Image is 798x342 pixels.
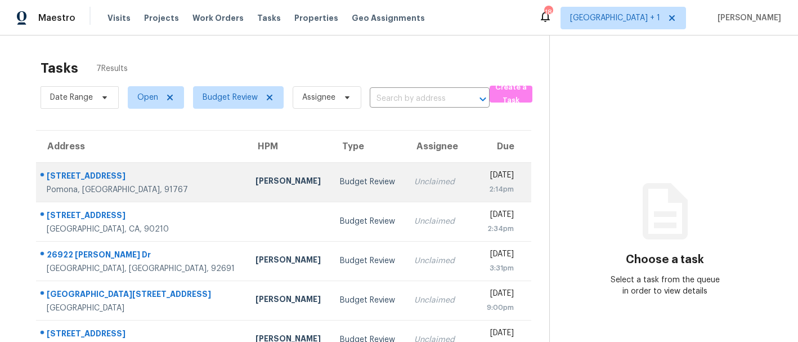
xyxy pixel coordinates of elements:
[50,92,93,103] span: Date Range
[144,12,179,24] span: Projects
[473,248,514,263] div: [DATE]
[47,288,237,303] div: [GEOGRAPHIC_DATA][STREET_ADDRESS]
[47,328,237,342] div: [STREET_ADDRESS]
[490,86,533,103] button: Create a Task
[473,288,514,302] div: [DATE]
[414,255,455,267] div: Unclaimed
[713,12,781,24] span: [PERSON_NAME]
[47,210,237,224] div: [STREET_ADDRESS]
[38,12,75,24] span: Maestro
[473,209,514,223] div: [DATE]
[340,295,396,306] div: Budget Review
[475,91,491,107] button: Open
[294,12,338,24] span: Properties
[340,255,396,267] div: Budget Review
[41,63,78,74] h2: Tasks
[473,184,514,195] div: 2:14pm
[255,254,322,268] div: [PERSON_NAME]
[47,184,237,196] div: Pomona, [GEOGRAPHIC_DATA], 91767
[473,223,514,234] div: 2:34pm
[544,7,552,18] div: 18
[495,81,527,107] span: Create a Task
[352,12,425,24] span: Geo Assignments
[414,295,455,306] div: Unclaimed
[473,327,514,341] div: [DATE]
[340,216,396,227] div: Budget Review
[331,131,405,162] th: Type
[137,92,158,103] span: Open
[255,175,322,189] div: [PERSON_NAME]
[47,170,237,184] div: [STREET_ADDRESS]
[47,263,237,274] div: [GEOGRAPHIC_DATA], [GEOGRAPHIC_DATA], 92691
[473,302,514,313] div: 9:00pm
[626,254,704,265] h3: Choose a task
[47,303,237,314] div: [GEOGRAPHIC_DATA]
[473,170,514,184] div: [DATE]
[414,216,455,227] div: Unclaimed
[203,92,258,103] span: Budget Review
[36,131,246,162] th: Address
[608,274,723,297] div: Select a task from the queue in order to view details
[473,263,514,274] div: 3:31pm
[340,176,396,188] div: Budget Review
[192,12,244,24] span: Work Orders
[96,63,128,74] span: 7 Results
[246,131,331,162] th: HPM
[302,92,335,103] span: Assignee
[570,12,660,24] span: [GEOGRAPHIC_DATA] + 1
[107,12,131,24] span: Visits
[257,14,281,22] span: Tasks
[47,249,237,263] div: 26922 [PERSON_NAME] Dr
[464,131,531,162] th: Due
[405,131,464,162] th: Assignee
[47,224,237,235] div: [GEOGRAPHIC_DATA], CA, 90210
[414,176,455,188] div: Unclaimed
[255,294,322,308] div: [PERSON_NAME]
[370,90,458,108] input: Search by address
